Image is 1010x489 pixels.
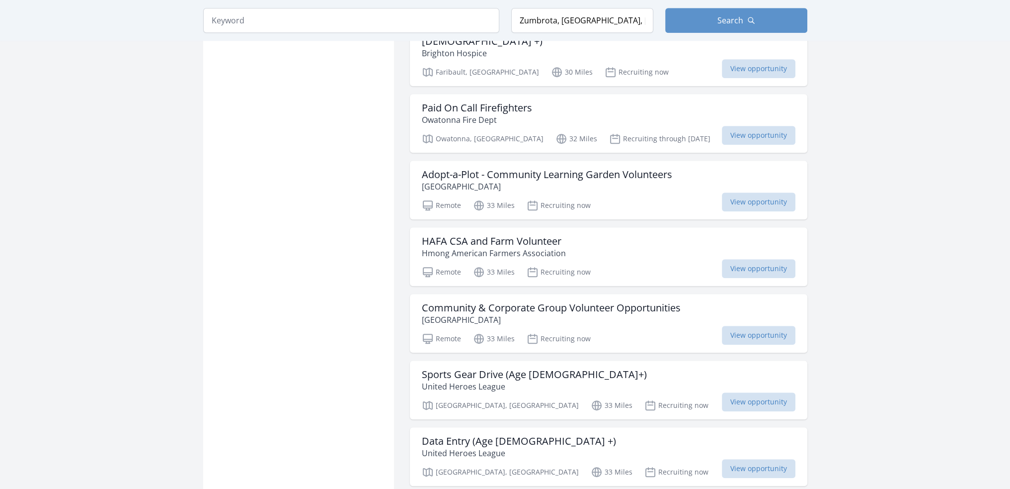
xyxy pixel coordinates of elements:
[551,66,593,78] p: 30 Miles
[422,235,566,247] h3: HAFA CSA and Farm Volunteer
[527,333,591,345] p: Recruiting now
[722,459,795,478] span: View opportunity
[410,15,807,86] a: Brighton Hospice Companion Volunteer - [GEOGRAPHIC_DATA] area (Age [DEMOGRAPHIC_DATA] +) Brighton...
[722,326,795,345] span: View opportunity
[422,302,681,314] h3: Community & Corporate Group Volunteer Opportunities
[410,294,807,353] a: Community & Corporate Group Volunteer Opportunities [GEOGRAPHIC_DATA] Remote 33 Miles Recruiting ...
[722,259,795,278] span: View opportunity
[422,47,795,59] p: Brighton Hospice
[410,161,807,219] a: Adopt-a-Plot - Community Learning Garden Volunteers [GEOGRAPHIC_DATA] Remote 33 Miles Recruiting ...
[591,466,632,478] p: 33 Miles
[644,399,708,411] p: Recruiting now
[473,333,515,345] p: 33 Miles
[410,427,807,486] a: Data Entry (Age [DEMOGRAPHIC_DATA] +) United Heroes League [GEOGRAPHIC_DATA], [GEOGRAPHIC_DATA] 3...
[605,66,669,78] p: Recruiting now
[422,169,672,181] h3: Adopt-a-Plot - Community Learning Garden Volunteers
[717,14,743,26] span: Search
[473,266,515,278] p: 33 Miles
[422,399,579,411] p: [GEOGRAPHIC_DATA], [GEOGRAPHIC_DATA]
[422,66,539,78] p: Faribault, [GEOGRAPHIC_DATA]
[410,227,807,286] a: HAFA CSA and Farm Volunteer Hmong American Farmers Association Remote 33 Miles Recruiting now Vie...
[511,8,653,33] input: Location
[422,266,461,278] p: Remote
[422,181,672,193] p: [GEOGRAPHIC_DATA]
[722,193,795,211] span: View opportunity
[591,399,632,411] p: 33 Miles
[722,59,795,78] span: View opportunity
[203,8,499,33] input: Keyword
[422,333,461,345] p: Remote
[422,199,461,211] p: Remote
[422,435,616,447] h3: Data Entry (Age [DEMOGRAPHIC_DATA] +)
[527,266,591,278] p: Recruiting now
[527,199,591,211] p: Recruiting now
[422,133,544,145] p: Owatonna, [GEOGRAPHIC_DATA]
[410,361,807,419] a: Sports Gear Drive (Age [DEMOGRAPHIC_DATA]+) United Heroes League [GEOGRAPHIC_DATA], [GEOGRAPHIC_D...
[644,466,708,478] p: Recruiting now
[722,392,795,411] span: View opportunity
[422,447,616,459] p: United Heroes League
[422,369,647,381] h3: Sports Gear Drive (Age [DEMOGRAPHIC_DATA]+)
[422,247,566,259] p: Hmong American Farmers Association
[410,94,807,153] a: Paid On Call Firefighters Owatonna Fire Dept Owatonna, [GEOGRAPHIC_DATA] 32 Miles Recruiting thro...
[609,133,710,145] p: Recruiting through [DATE]
[422,314,681,326] p: [GEOGRAPHIC_DATA]
[422,466,579,478] p: [GEOGRAPHIC_DATA], [GEOGRAPHIC_DATA]
[473,199,515,211] p: 33 Miles
[422,114,532,126] p: Owatonna Fire Dept
[422,102,532,114] h3: Paid On Call Firefighters
[422,381,647,392] p: United Heroes League
[722,126,795,145] span: View opportunity
[665,8,807,33] button: Search
[555,133,597,145] p: 32 Miles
